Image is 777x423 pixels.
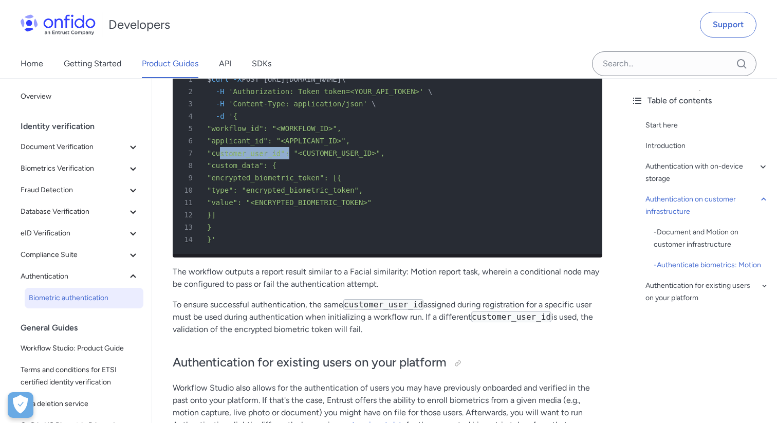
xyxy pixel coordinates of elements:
span: 9 [177,172,200,184]
span: 7 [177,147,200,159]
span: }' [207,235,216,244]
span: "customer_user_id": "<CUSTOMER_USER_ID>", [207,149,385,157]
span: } [207,223,211,231]
h2: Authentication for existing users on your platform [173,354,602,372]
span: Terms and conditions for ETSI certified identity verification [21,364,139,389]
span: \ [428,87,432,96]
div: Table of contents [631,95,769,107]
span: -H [216,100,225,108]
p: To ensure successful authentication, the same assigned during registration for a specific user mu... [173,299,602,336]
span: -d [216,112,225,120]
div: Cookie Preferences [8,392,33,418]
span: 1 [177,73,200,85]
a: Home [21,49,43,78]
button: Document Verification [16,137,143,157]
span: Workflow Studio: Product Guide [21,342,139,355]
span: Document Verification [21,141,127,153]
span: 'Authorization: Token token=<YOUR_API_TOKEN>' [229,87,423,96]
button: eID Verification [16,223,143,244]
span: '{ [229,112,237,120]
span: curl [211,75,229,83]
img: Onfido Logo [21,14,96,35]
span: Fraud Detection [21,184,127,196]
button: Fraud Detection [16,180,143,200]
a: Workflow Studio: Product Guide [16,338,143,359]
a: Authentication with on-device storage [645,160,769,185]
span: "encrypted_biometric_token": [{ [207,174,341,182]
span: 3 [177,98,200,110]
span: eID Verification [21,227,127,240]
div: Identity verification [21,116,147,137]
div: - Document and Motion on customer infrastructure [654,226,769,251]
span: \ [372,100,376,108]
span: Compliance Suite [21,249,127,261]
a: -Document and Motion on customer infrastructure [654,226,769,251]
a: SDKs [252,49,271,78]
span: Database Verification [21,206,127,218]
a: Terms and conditions for ETSI certified identity verification [16,360,143,393]
a: API [219,49,231,78]
span: \ [341,75,345,83]
span: Overview [21,90,139,103]
a: Support [700,12,756,38]
span: $ [207,75,211,83]
button: Database Verification [16,201,143,222]
span: Biometric authentication [29,292,139,304]
a: Overview [16,86,143,107]
span: -H [216,87,225,96]
a: Authentication for existing users on your platform [645,280,769,304]
span: Biometrics Verification [21,162,127,175]
a: Data deletion service [16,394,143,414]
a: Start here [645,119,769,132]
button: Open Preferences [8,392,33,418]
a: Getting Started [64,49,121,78]
span: 11 [177,196,200,209]
span: "applicant_id": "<APPLICANT_ID>", [207,137,350,145]
h1: Developers [108,16,170,33]
a: Introduction [645,140,769,152]
span: 8 [177,159,200,172]
a: Product Guides [142,49,198,78]
div: - Authenticate biometrics: Motion [654,259,769,271]
span: "type": "encrypted_biometric_token", [207,186,363,194]
span: 6 [177,135,200,147]
a: Biometric authentication [25,288,143,308]
code: customer_user_id [343,299,423,310]
input: Onfido search input field [592,51,756,76]
div: General Guides [21,318,147,338]
span: POST [URL][DOMAIN_NAME] [242,75,341,83]
a: -Authenticate biometrics: Motion [654,259,769,271]
a: Authentication on customer infrastructure [645,193,769,218]
code: customer_user_id [471,311,551,322]
p: The workflow outputs a report result similar to a Facial similarity: Motion report task, wherein ... [173,266,602,290]
span: "workflow_id": "<WORKFLOW_ID>", [207,124,341,133]
span: 'Content-Type: application/json' [229,100,367,108]
span: "value": "<ENCRYPTED_BIOMETRIC_TOKEN>" [207,198,372,207]
button: Authentication [16,266,143,287]
button: Biometrics Verification [16,158,143,179]
span: 10 [177,184,200,196]
span: "custom_data": { [207,161,276,170]
span: 12 [177,209,200,221]
span: 13 [177,221,200,233]
span: 14 [177,233,200,246]
span: 5 [177,122,200,135]
button: Compliance Suite [16,245,143,265]
span: 4 [177,110,200,122]
span: Data deletion service [21,398,139,410]
span: -X [233,75,242,83]
span: }] [207,211,216,219]
span: 2 [177,85,200,98]
span: Authentication [21,270,127,283]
